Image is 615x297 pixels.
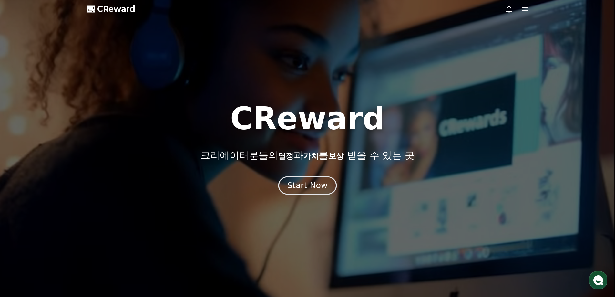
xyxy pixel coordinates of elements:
[2,205,43,221] a: 홈
[59,215,67,220] span: 대화
[280,183,335,189] a: Start Now
[43,205,83,221] a: 대화
[97,4,135,14] span: CReward
[87,4,135,14] a: CReward
[287,180,327,191] div: Start Now
[230,103,385,134] h1: CReward
[278,176,337,195] button: Start Now
[328,152,344,161] span: 보상
[303,152,319,161] span: 가치
[20,215,24,220] span: 홈
[100,215,108,220] span: 설정
[200,150,414,161] p: 크리에이터분들의 과 를 받을 수 있는 곳
[278,152,293,161] span: 열정
[83,205,124,221] a: 설정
